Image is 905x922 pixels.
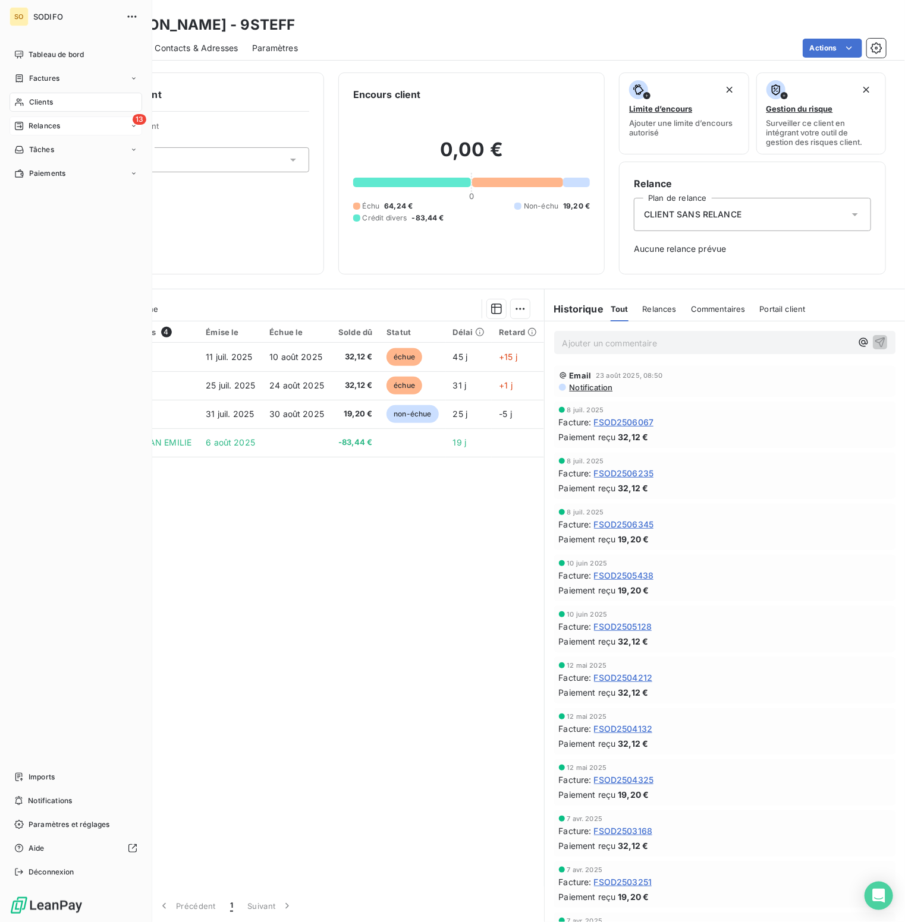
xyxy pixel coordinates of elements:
[567,764,607,771] span: 12 mai 2025
[223,893,240,918] button: 1
[269,409,324,419] span: 30 août 2025
[29,144,54,155] span: Tâches
[10,7,29,26] div: SO
[594,773,654,786] span: FSOD2504325
[206,437,255,447] span: 6 août 2025
[594,518,654,531] span: FSOD2506345
[559,686,616,699] span: Paiement reçu
[10,140,142,159] a: Tâches
[10,815,142,834] a: Paramètres et réglages
[618,431,648,443] span: 32,12 €
[469,191,474,201] span: 0
[269,380,324,390] span: 24 août 2025
[594,569,654,582] span: FSOD2505438
[453,327,485,337] div: Délai
[567,406,604,413] span: 8 juil. 2025
[643,304,677,314] span: Relances
[453,437,467,447] span: 19 j
[10,164,142,183] a: Paiements
[618,533,649,545] span: 19,20 €
[29,49,84,60] span: Tableau de bord
[524,201,558,211] span: Non-échu
[206,380,255,390] span: 25 juil. 2025
[10,45,142,64] a: Tableau de bord
[629,104,692,113] span: Limite d’encours
[353,138,590,173] h2: 0,00 €
[634,243,871,255] span: Aucune relance prévue
[559,518,592,531] span: Facture :
[338,351,372,363] span: 32,12 €
[155,42,238,54] span: Contacts & Adresses
[29,867,74,877] span: Déconnexion
[559,876,592,888] span: Facture :
[766,118,876,147] span: Surveiller ce client en intégrant votre outil de gestion des risques client.
[559,839,616,852] span: Paiement reçu
[559,722,592,735] span: Facture :
[269,352,322,362] span: 10 août 2025
[29,819,109,830] span: Paramètres et réglages
[756,72,886,154] button: Gestion du risqueSurveiller ce client en intégrant votre outil de gestion des risques client.
[353,87,421,102] h6: Encours client
[10,69,142,88] a: Factures
[559,671,592,684] span: Facture :
[559,416,592,428] span: Facture :
[865,882,893,910] div: Open Intercom Messenger
[559,431,616,443] span: Paiement reçu
[230,900,233,912] span: 1
[594,722,653,735] span: FSOD2504132
[570,371,592,380] span: Email
[594,671,653,684] span: FSOD2504212
[386,348,422,366] span: échue
[618,839,648,852] span: 32,12 €
[384,201,413,211] span: 64,24 €
[618,686,648,699] span: 32,12 €
[596,372,662,379] span: 23 août 2025, 08:50
[618,584,649,596] span: 19,20 €
[559,773,592,786] span: Facture :
[559,825,592,837] span: Facture :
[29,97,53,108] span: Clients
[499,409,512,419] span: -5 j
[10,768,142,787] a: Imports
[10,839,142,858] a: Aide
[559,533,616,545] span: Paiement reçu
[594,620,652,633] span: FSOD2505128
[594,825,653,837] span: FSOD2503168
[10,93,142,112] a: Clients
[760,304,806,314] span: Portail client
[567,509,604,516] span: 8 juil. 2025
[619,72,749,154] button: Limite d’encoursAjouter une limite d’encours autorisé
[545,302,604,316] h6: Historique
[412,213,444,223] span: -83,44 €
[206,409,254,419] span: 31 juil. 2025
[559,482,616,494] span: Paiement reçu
[568,383,613,392] span: Notification
[338,380,372,391] span: 32,12 €
[594,467,654,479] span: FSOD2506235
[629,118,739,137] span: Ajouter une limite d’encours autorisé
[29,843,45,854] span: Aide
[72,87,309,102] h6: Informations client
[269,327,324,337] div: Échue le
[766,104,833,113] span: Gestion du risque
[240,893,300,918] button: Suivant
[338,408,372,420] span: 19,20 €
[29,73,59,84] span: Factures
[618,891,649,903] span: 19,20 €
[618,737,648,750] span: 32,12 €
[338,437,372,449] span: -83,44 €
[105,14,295,36] h3: [PERSON_NAME] - 9STEFF
[499,380,513,390] span: +1 j
[594,416,654,428] span: FSOD2506067
[10,896,83,915] img: Logo LeanPay
[28,795,72,806] span: Notifications
[33,12,119,21] span: SODIFO
[252,42,298,54] span: Paramètres
[29,772,55,782] span: Imports
[594,876,652,888] span: FSOD2503251
[499,327,537,337] div: Retard
[634,176,871,191] h6: Relance
[161,327,172,337] span: 4
[559,620,592,633] span: Facture :
[559,891,616,903] span: Paiement reçu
